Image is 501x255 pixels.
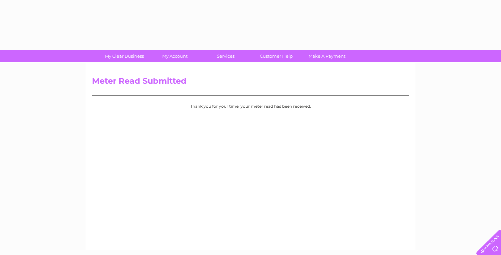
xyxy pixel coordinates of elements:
[299,50,354,62] a: Make A Payment
[249,50,304,62] a: Customer Help
[148,50,203,62] a: My Account
[96,103,405,109] p: Thank you for your time, your meter read has been received.
[198,50,253,62] a: Services
[97,50,152,62] a: My Clear Business
[92,76,409,89] h2: Meter Read Submitted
